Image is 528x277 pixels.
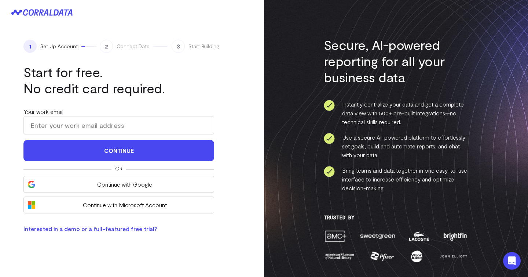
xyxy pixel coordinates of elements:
[324,133,469,159] li: Use a secure AI-powered platform to effortlessly set goals, build and automate reports, and chat ...
[39,180,210,189] span: Continue with Google
[23,197,214,213] button: Continue with Microsoft Account
[23,108,65,115] label: Your work email:
[23,225,157,232] a: Interested in a demo or a full-featured free trial?
[23,64,214,96] h1: Start for free. No credit card required.
[172,40,185,53] span: 3
[23,140,214,161] button: Continue
[324,166,469,193] li: Bring teams and data together in one easy-to-use interface to increase efficiency and optimize de...
[40,43,78,50] span: Set Up Account
[324,215,469,220] h3: Trusted By
[117,43,150,50] span: Connect Data
[23,116,214,134] input: Enter your work email address
[39,201,210,209] span: Continue with Microsoft Account
[100,40,113,53] span: 2
[23,40,37,53] span: 1
[23,176,214,193] button: Continue with Google
[324,100,469,126] li: Instantly centralize your data and get a complete data view with 500+ pre-built integrations—no t...
[503,252,521,270] div: Open Intercom Messenger
[115,165,122,172] span: Or
[188,43,219,50] span: Start Building
[324,37,469,85] h3: Secure, AI-powered reporting for all your business data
